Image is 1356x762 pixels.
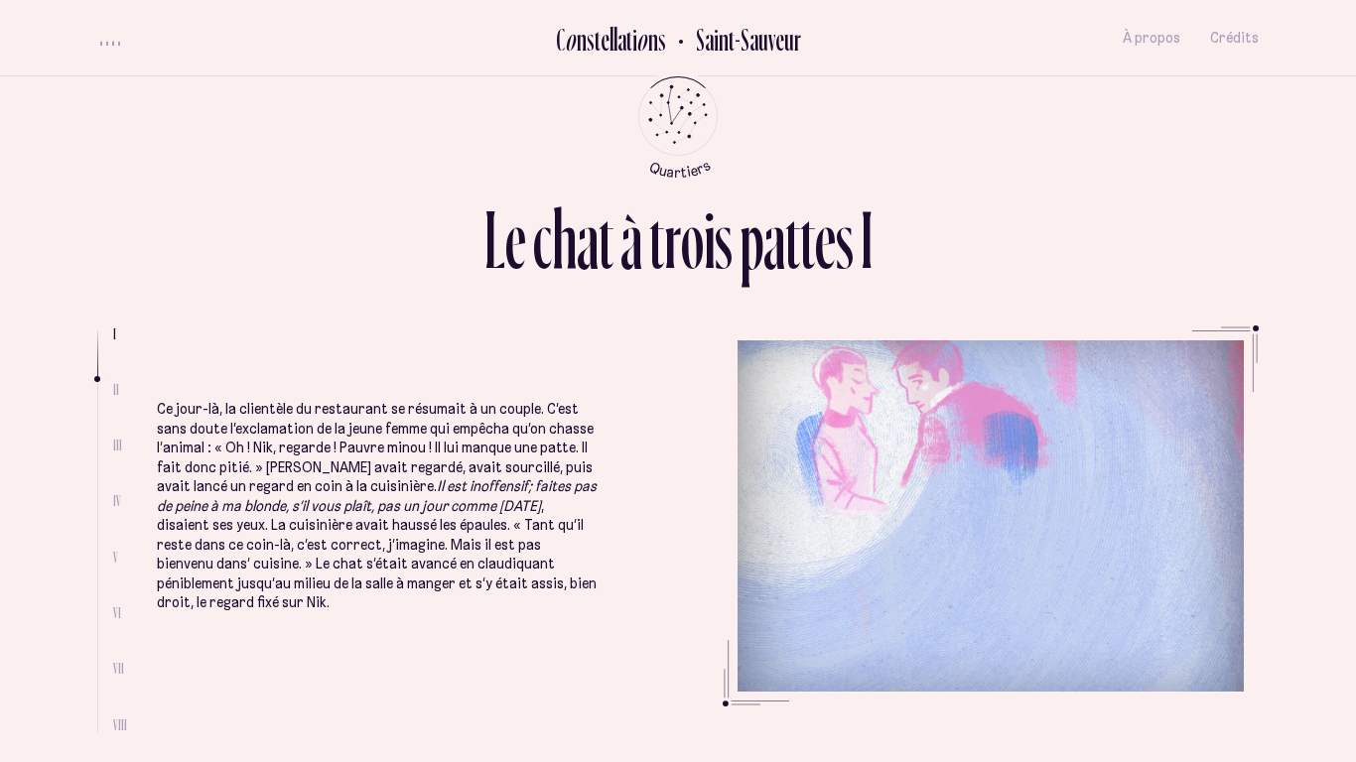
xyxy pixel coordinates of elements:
[587,23,595,56] div: s
[620,76,737,179] button: Retour au menu principal
[599,198,613,281] div: t
[556,23,565,56] div: C
[613,23,617,56] div: l
[658,23,666,56] div: s
[577,198,599,281] div: a
[552,198,577,281] div: h
[577,23,587,56] div: n
[1123,15,1180,62] button: À propos
[565,23,577,56] div: o
[113,437,122,453] span: III
[681,23,801,56] h2: Saint-Sauveur
[666,22,801,55] button: Retour au Quartier
[815,198,836,281] div: e
[617,23,626,56] div: a
[484,198,505,281] div: L
[646,156,713,181] tspan: Quartiers
[632,23,637,56] div: i
[610,23,613,56] div: l
[113,716,127,733] span: VIII
[704,198,715,281] div: i
[1210,30,1259,47] span: Crédits
[113,325,116,342] span: I
[649,198,664,281] div: t
[664,198,681,281] div: r
[1210,15,1259,62] button: Crédits
[785,198,800,281] div: t
[505,198,526,281] div: e
[97,28,123,49] button: volume audio
[836,198,854,281] div: s
[763,198,785,281] div: a
[157,477,597,515] em: Il est inoffensif; faites pas de peine à ma blonde, s’il vous plaît, pas un jour comme [DATE]
[157,400,599,613] p: Ce jour-là, la clientèle du restaurant se résumait à un couple. C’est sans doute l’exclamation de...
[636,23,648,56] div: o
[626,23,632,56] div: t
[595,23,601,56] div: t
[620,198,642,281] div: à
[648,23,658,56] div: n
[861,198,873,281] div: I
[113,381,119,398] span: II
[113,604,121,621] span: VI
[800,198,815,281] div: t
[740,198,763,281] div: p
[113,660,124,677] span: VII
[601,23,610,56] div: e
[1123,30,1180,47] span: À propos
[533,198,552,281] div: c
[681,198,704,281] div: o
[113,492,121,509] span: IV
[715,198,733,281] div: s
[113,549,118,566] span: V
